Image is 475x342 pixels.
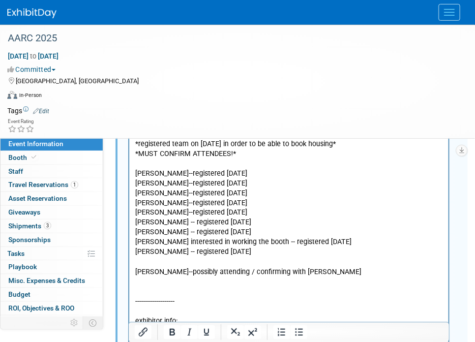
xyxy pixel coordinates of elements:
span: 3 [44,222,51,229]
a: Shipments3 [0,219,103,233]
a: Misc. Expenses & Credits [0,274,103,287]
span: ROI, Objectives & ROO [8,304,74,312]
a: ROI, Objectives & ROO [0,302,103,315]
a: Edit [33,108,49,115]
span: Misc. Expenses & Credits [8,277,85,284]
span: to [29,52,38,60]
td: Toggle Event Tabs [83,316,103,329]
a: Tasks [0,247,103,260]
div: In-Person [19,92,42,99]
a: [URL][DOMAIN_NAME] [47,281,117,289]
span: Asset Reservations [8,194,67,202]
a: Asset Reservations [0,192,103,205]
button: Italic [181,325,198,339]
button: Underline [198,325,215,339]
a: Staff [0,165,103,178]
div: AARC 2025 [4,30,455,47]
a: Event Information [0,137,103,151]
span: Sponsorships [8,236,51,244]
span: Tasks [7,249,25,257]
img: Format-Inperson.png [7,91,17,99]
button: Bold [164,325,180,339]
span: [GEOGRAPHIC_DATA], [GEOGRAPHIC_DATA] [16,77,139,85]
td: Tags [7,106,49,116]
button: Bullet list [291,325,307,339]
span: [DATE] [DATE] [7,52,59,61]
button: Subscript [227,325,244,339]
td: Personalize Event Tab Strip [66,316,83,329]
span: Playbook [8,263,37,271]
i: Booth reservation complete [31,155,36,160]
img: ExhibitDay [7,8,57,18]
button: Menu [439,4,460,21]
a: Giveaways [0,206,103,219]
div: Event Format [7,90,463,104]
a: Travel Reservations1 [0,178,103,191]
button: Insert/edit link [135,325,151,339]
a: Booth [0,151,103,164]
span: Staff [8,167,23,175]
span: Travel Reservations [8,181,78,188]
a: Sponsorships [0,233,103,247]
span: Giveaways [8,208,40,216]
span: Budget [8,290,30,298]
a: AARC Congress 2025: Breas Medical: My Account [6,261,163,270]
a: Budget [0,288,103,301]
a: Playbook [0,260,103,274]
span: Shipments [8,222,51,230]
button: Committed [7,64,59,74]
span: 1 [71,181,78,188]
div: Event Rating [8,119,34,124]
span: Event Information [8,140,63,148]
button: Superscript [244,325,261,339]
span: Booth [8,154,38,161]
button: Numbered list [273,325,290,339]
